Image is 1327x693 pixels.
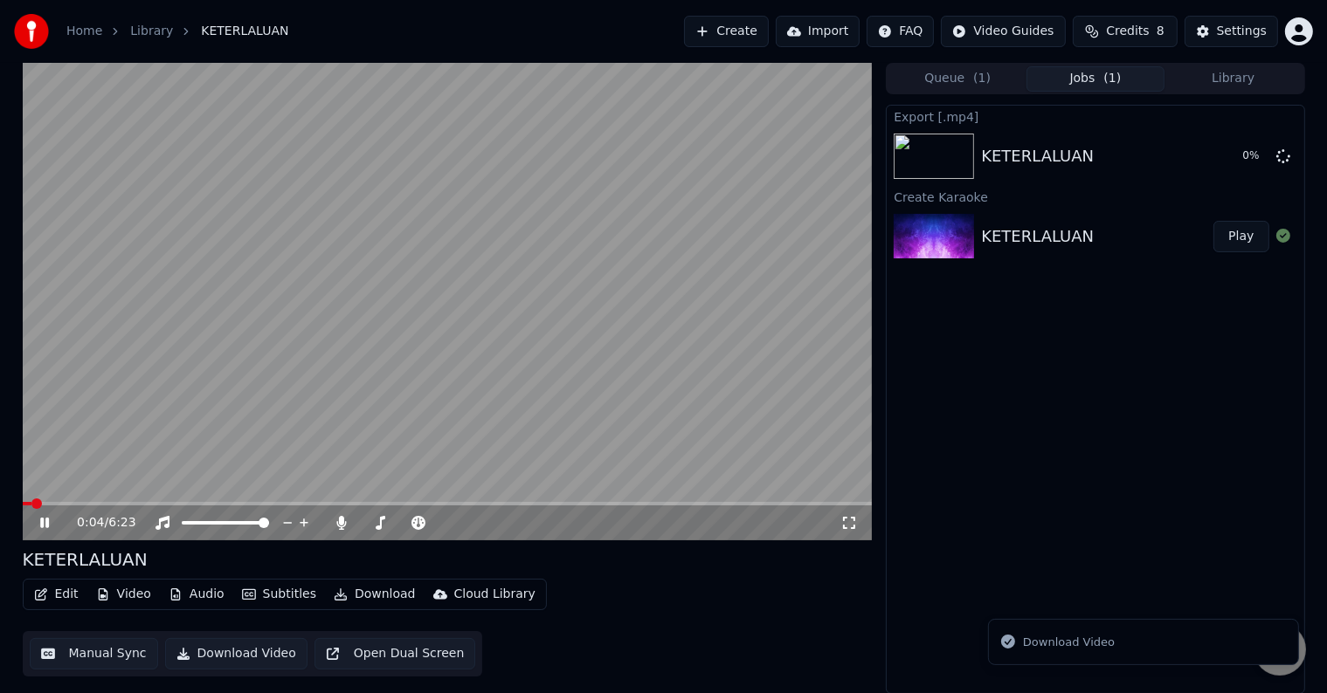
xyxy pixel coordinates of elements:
[77,514,119,532] div: /
[201,23,288,40] span: KETERLALUAN
[165,638,308,669] button: Download Video
[1106,23,1149,40] span: Credits
[973,70,991,87] span: ( 1 )
[23,547,148,572] div: KETERLALUAN
[1157,23,1165,40] span: 8
[1185,16,1278,47] button: Settings
[1103,70,1121,87] span: ( 1 )
[14,14,49,49] img: youka
[981,224,1094,249] div: KETERLALUAN
[887,106,1303,127] div: Export [.mp4]
[235,582,323,607] button: Subtitles
[1217,23,1267,40] div: Settings
[314,638,476,669] button: Open Dual Screen
[1026,66,1165,92] button: Jobs
[66,23,289,40] nav: breadcrumb
[941,16,1065,47] button: Video Guides
[108,514,135,532] span: 6:23
[27,582,86,607] button: Edit
[1165,66,1303,92] button: Library
[162,582,232,607] button: Audio
[1243,149,1269,163] div: 0 %
[684,16,769,47] button: Create
[1073,16,1178,47] button: Credits8
[77,514,104,532] span: 0:04
[776,16,860,47] button: Import
[327,582,423,607] button: Download
[888,66,1026,92] button: Queue
[981,144,1094,168] div: KETERLALUAN
[130,23,173,40] a: Library
[1023,634,1115,651] div: Download Video
[66,23,102,40] a: Home
[454,586,536,603] div: Cloud Library
[887,186,1303,207] div: Create Karaoke
[89,582,158,607] button: Video
[30,638,158,669] button: Manual Sync
[867,16,934,47] button: FAQ
[1213,221,1268,252] button: Play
